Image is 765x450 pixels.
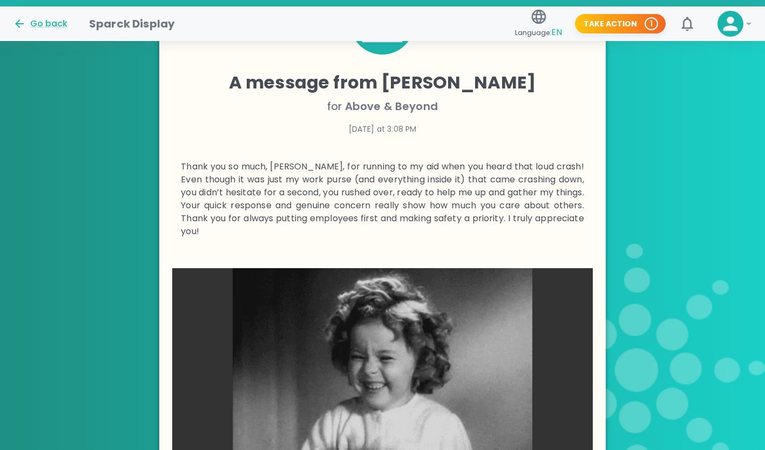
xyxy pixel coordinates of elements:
h1: Sparck Display [89,15,175,32]
p: [DATE] at 3:08 PM [181,124,584,134]
button: Language:EN [511,5,566,43]
button: Take Action 1 [575,14,666,34]
h4: A message from [PERSON_NAME] [181,72,584,93]
span: Language: [515,25,562,40]
p: for [181,98,584,115]
p: Thank you so much, [PERSON_NAME], for running to my aid when you heard that loud crash! Even thou... [181,160,584,238]
span: Above & Beyond [345,99,438,114]
span: EN [551,26,562,38]
button: Go back [13,17,67,30]
p: 1 [650,18,653,29]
